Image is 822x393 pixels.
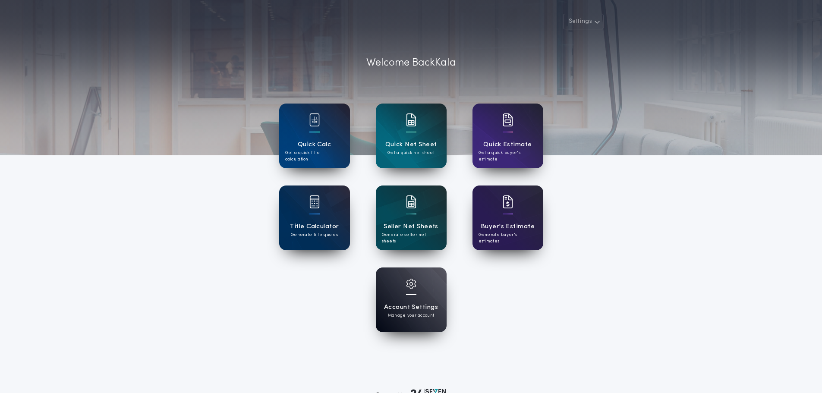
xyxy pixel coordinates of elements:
[387,150,435,156] p: Get a quick net sheet
[406,279,416,289] img: card icon
[291,232,338,238] p: Generate title quotes
[309,195,320,208] img: card icon
[563,14,604,29] button: Settings
[376,185,447,250] a: card iconSeller Net SheetsGenerate seller net sheets
[406,113,416,126] img: card icon
[309,113,320,126] img: card icon
[406,195,416,208] img: card icon
[384,222,438,232] h1: Seller Net Sheets
[298,140,331,150] h1: Quick Calc
[376,267,447,332] a: card iconAccount SettingsManage your account
[503,113,513,126] img: card icon
[472,104,543,168] a: card iconQuick EstimateGet a quick buyer's estimate
[472,185,543,250] a: card iconBuyer's EstimateGenerate buyer's estimates
[483,140,532,150] h1: Quick Estimate
[388,312,434,319] p: Manage your account
[285,150,344,163] p: Get a quick title calculation
[384,302,438,312] h1: Account Settings
[290,222,339,232] h1: Title Calculator
[479,232,537,245] p: Generate buyer's estimates
[503,195,513,208] img: card icon
[382,232,441,245] p: Generate seller net sheets
[479,150,537,163] p: Get a quick buyer's estimate
[279,104,350,168] a: card iconQuick CalcGet a quick title calculation
[481,222,535,232] h1: Buyer's Estimate
[376,104,447,168] a: card iconQuick Net SheetGet a quick net sheet
[279,185,350,250] a: card iconTitle CalculatorGenerate title quotes
[366,55,456,71] p: Welcome Back Kala
[385,140,437,150] h1: Quick Net Sheet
